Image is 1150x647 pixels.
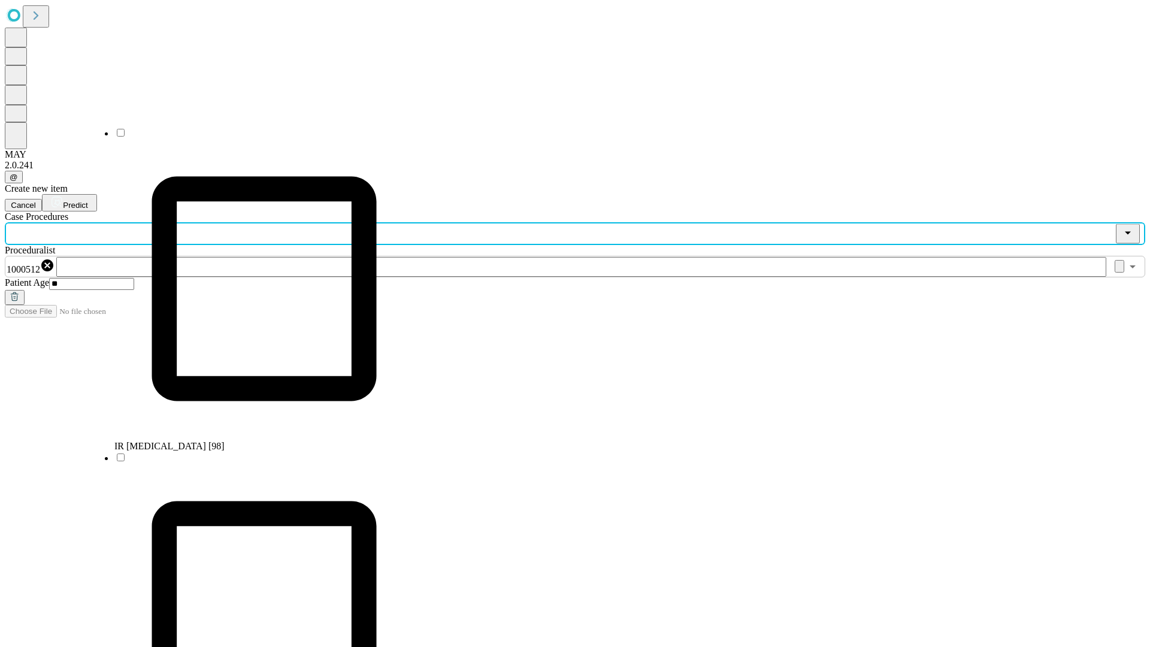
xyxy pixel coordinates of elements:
[5,183,68,194] span: Create new item
[63,201,87,210] span: Predict
[10,173,18,182] span: @
[5,160,1145,171] div: 2.0.241
[5,171,23,183] button: @
[114,441,225,451] span: IR [MEDICAL_DATA] [98]
[7,258,55,275] div: 1000512
[1116,224,1140,244] button: Close
[5,149,1145,160] div: MAY
[7,264,40,274] span: 1000512
[5,245,55,255] span: Proceduralist
[11,201,36,210] span: Cancel
[1124,258,1141,275] button: Open
[5,277,49,288] span: Patient Age
[42,194,97,211] button: Predict
[5,211,68,222] span: Scheduled Procedure
[1115,260,1124,273] button: Clear
[5,199,42,211] button: Cancel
